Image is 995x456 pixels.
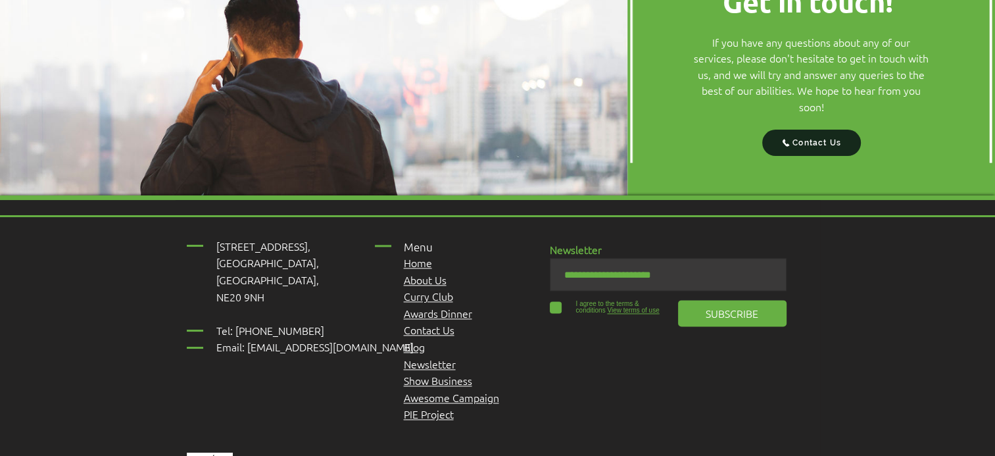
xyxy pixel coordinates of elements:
a: View terms of use [606,307,660,314]
a: Curry Club [404,289,453,303]
span: I agree to the terms & conditions [576,300,639,314]
a: Contact Us [404,322,454,337]
a: Awards Dinner [404,306,472,320]
a: Newsletter [404,357,456,371]
a: PIE Project [404,407,454,421]
span: [GEOGRAPHIC_DATA], [216,255,319,270]
span: Menu [404,240,433,254]
span: If you have any questions about any of our services, please don't hesitate to get in touch with u... [694,35,929,114]
span: SUBSCRIBE [706,306,758,320]
span: NE20 9NH [216,290,264,304]
span: Tel: [PHONE_NUMBER] Email: [EMAIL_ADDRESS][DOMAIN_NAME] [216,323,414,355]
span: View terms of use [607,307,659,314]
span: Awesome Campaign [404,390,499,405]
a: About Us [404,272,447,287]
a: Home [404,255,432,270]
a: Contact Us [762,130,861,156]
a: Show Business [404,373,472,388]
span: Newsletter [550,242,602,257]
span: [GEOGRAPHIC_DATA], [216,272,319,287]
span: Contact Us [792,138,841,147]
a: Blog [404,340,425,354]
span: [STREET_ADDRESS], [216,239,310,253]
button: SUBSCRIBE [678,300,787,326]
